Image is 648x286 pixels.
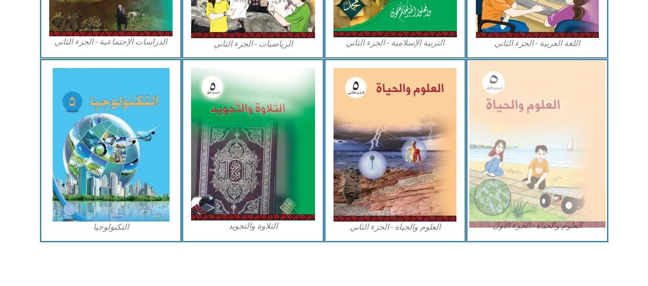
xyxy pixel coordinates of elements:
figcaption: العلوم والحياة - الجزء الثاني [333,222,457,233]
figcaption: التكنولوجيا [49,222,173,233]
figcaption: التلاوة والتجويد [191,221,315,232]
figcaption: الرياضيات - الجزء الثاني [191,38,315,50]
figcaption: التربية الإسلامية - الجزء الثاني [333,37,457,49]
figcaption: اللغة العربية - الجزء الثاني [475,38,599,49]
figcaption: الدراسات الإجتماعية - الجزء الثاني [49,36,173,48]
